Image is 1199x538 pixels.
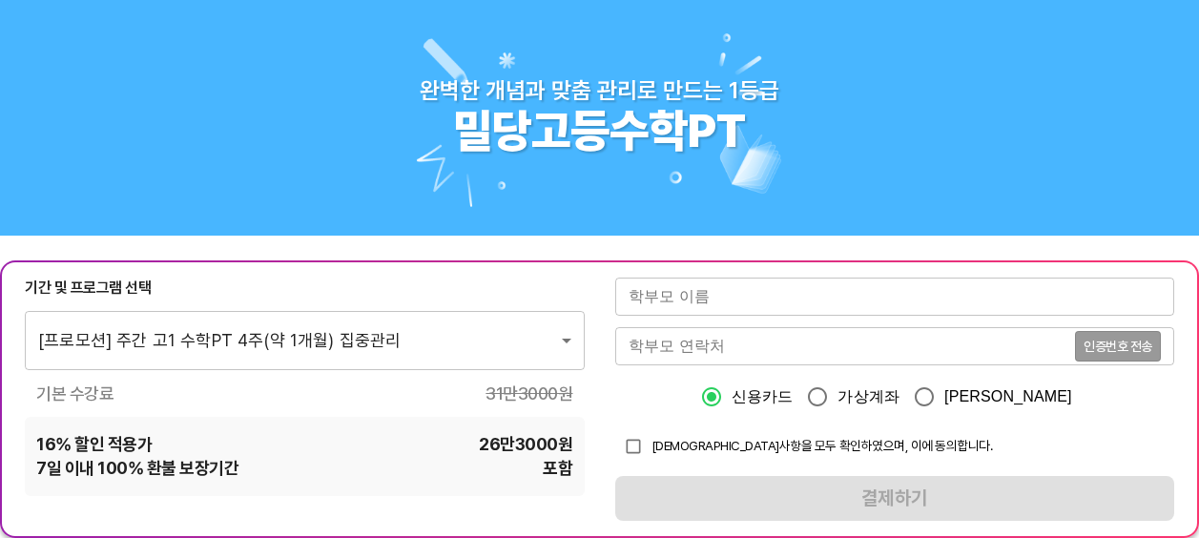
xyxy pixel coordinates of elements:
[651,438,993,453] span: [DEMOGRAPHIC_DATA]사항을 모두 확인하였으며, 이에 동의합니다.
[25,310,585,369] div: [프로모션] 주간 고1 수학PT 4주(약 1개월) 집중관리
[615,278,1175,316] input: 학부모 이름을 입력해주세요
[543,456,572,480] span: 포함
[732,385,794,408] span: 신용카드
[486,382,572,405] span: 31만3000 원
[36,432,152,456] span: 16 % 할인 적용가
[944,385,1072,408] span: [PERSON_NAME]
[615,327,1075,365] input: 학부모 연락처를 입력해주세요
[479,432,572,456] span: 26만3000 원
[420,76,779,104] div: 완벽한 개념과 맞춤 관리로 만드는 1등급
[453,104,746,159] div: 밀당고등수학PT
[837,385,899,408] span: 가상계좌
[36,382,114,405] span: 기본 수강료
[25,278,585,299] div: 기간 및 프로그램 선택
[36,456,238,480] span: 7 일 이내 100% 환불 보장기간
